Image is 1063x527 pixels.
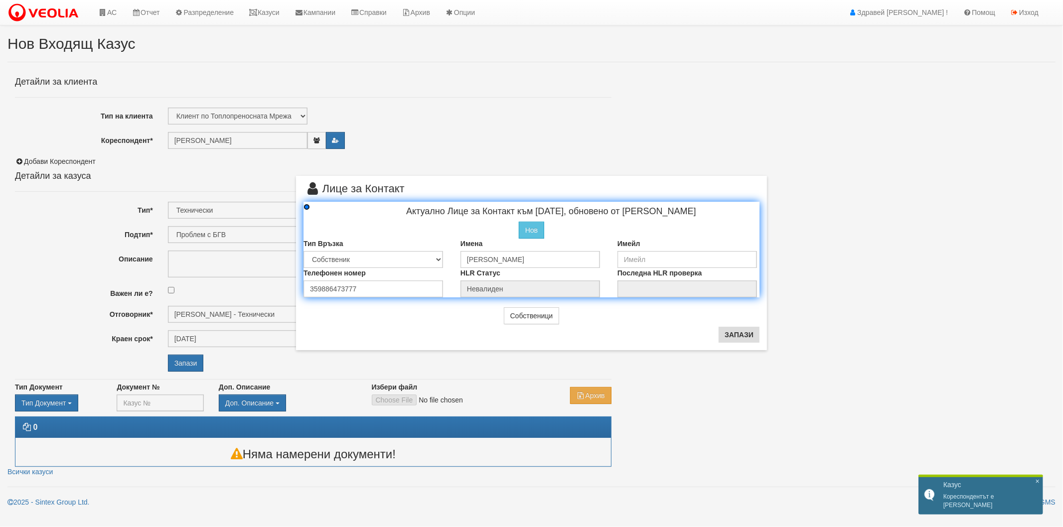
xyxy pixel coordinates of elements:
label: Телефонен номер [304,268,366,278]
label: HLR Статус [460,268,500,278]
label: Имейл [617,239,640,249]
button: Нов [519,222,544,239]
img: VeoliaLogo.png [7,2,83,23]
span: Лице за Контакт [304,183,405,202]
label: Тип Връзка [304,239,343,249]
input: Телефонен номер [304,280,443,297]
label: Последна HLR проверка [617,268,702,278]
button: Запази [719,327,759,343]
div: Кореспондентът е [PERSON_NAME] [918,476,1043,515]
span: × [1036,477,1040,486]
label: Имена [460,239,482,249]
button: Собственици [504,307,560,324]
input: Имейл [617,251,757,268]
input: Имена [460,251,600,268]
h4: Актуално Лице за Контакт към [DATE], обновено от [PERSON_NAME] [343,207,759,217]
h2: Казус [943,481,1038,489]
